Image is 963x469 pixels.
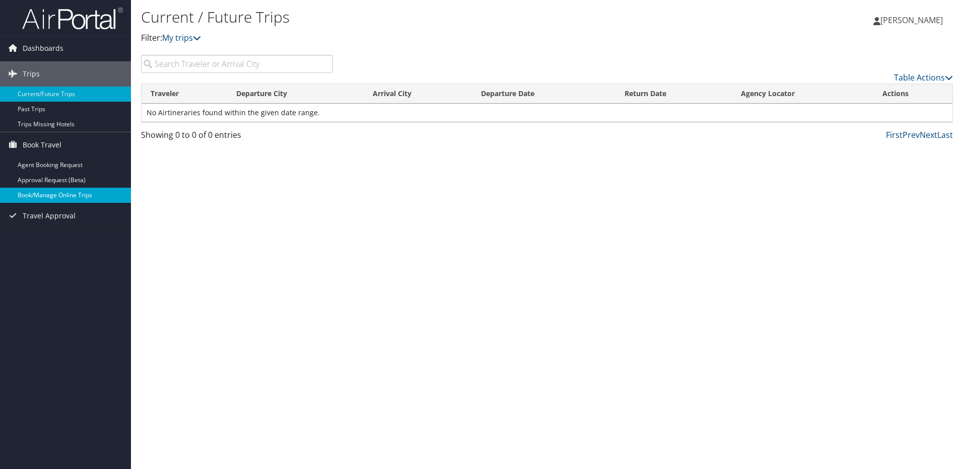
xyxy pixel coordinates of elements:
[162,32,201,43] a: My trips
[903,129,920,140] a: Prev
[141,32,682,45] p: Filter:
[142,104,952,122] td: No Airtineraries found within the given date range.
[142,84,227,104] th: Traveler: activate to sort column ascending
[364,84,472,104] th: Arrival City: activate to sort column ascending
[22,7,123,30] img: airportal-logo.png
[873,5,953,35] a: [PERSON_NAME]
[227,84,364,104] th: Departure City: activate to sort column ascending
[23,36,63,61] span: Dashboards
[732,84,873,104] th: Agency Locator: activate to sort column ascending
[472,84,615,104] th: Departure Date: activate to sort column descending
[23,203,76,228] span: Travel Approval
[886,129,903,140] a: First
[920,129,937,140] a: Next
[937,129,953,140] a: Last
[141,7,682,28] h1: Current / Future Trips
[141,129,333,146] div: Showing 0 to 0 of 0 entries
[880,15,943,26] span: [PERSON_NAME]
[23,61,40,87] span: Trips
[23,132,61,158] span: Book Travel
[615,84,732,104] th: Return Date: activate to sort column ascending
[894,72,953,83] a: Table Actions
[873,84,952,104] th: Actions
[141,55,333,73] input: Search Traveler or Arrival City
